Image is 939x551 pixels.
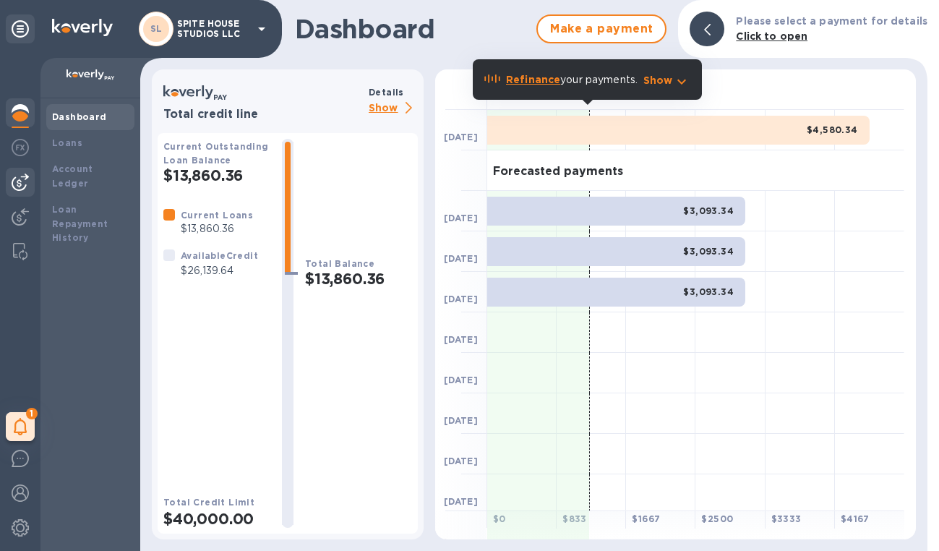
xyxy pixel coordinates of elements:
[305,258,374,269] b: Total Balance
[444,294,478,304] b: [DATE]
[181,250,258,261] b: Available Credit
[771,513,802,524] b: $ 3333
[150,23,163,34] b: SL
[163,497,254,508] b: Total Credit Limit
[177,19,249,39] p: SPITE HOUSE STUDIOS LLC
[701,513,733,524] b: $ 2500
[305,270,412,288] h2: $13,860.36
[295,14,529,44] h1: Dashboard
[444,213,478,223] b: [DATE]
[369,100,418,118] p: Show
[163,108,363,121] h3: Total credit line
[163,166,270,184] h2: $13,860.36
[52,111,107,122] b: Dashboard
[52,137,82,148] b: Loans
[632,513,660,524] b: $ 1667
[643,73,673,87] p: Show
[643,73,690,87] button: Show
[536,14,666,43] button: Make a payment
[736,15,927,27] b: Please select a payment for details
[444,415,478,426] b: [DATE]
[181,210,253,221] b: Current Loans
[683,205,734,216] b: $3,093.34
[807,124,858,135] b: $4,580.34
[26,408,38,419] span: 1
[181,263,258,278] p: $26,139.64
[444,375,478,385] b: [DATE]
[181,221,253,236] p: $13,860.36
[52,204,108,244] b: Loan Repayment History
[6,14,35,43] div: Unpin categories
[683,286,734,297] b: $3,093.34
[444,496,478,507] b: [DATE]
[163,141,269,166] b: Current Outstanding Loan Balance
[163,510,270,528] h2: $40,000.00
[683,246,734,257] b: $3,093.34
[549,20,653,38] span: Make a payment
[369,87,404,98] b: Details
[506,72,638,87] p: your payments.
[736,30,807,42] b: Click to open
[444,132,478,142] b: [DATE]
[506,74,560,85] b: Refinance
[52,163,93,189] b: Account Ledger
[52,19,113,36] img: Logo
[493,165,623,179] h3: Forecasted payments
[841,513,870,524] b: $ 4167
[444,253,478,264] b: [DATE]
[12,139,29,156] img: Foreign exchange
[444,334,478,345] b: [DATE]
[444,456,478,466] b: [DATE]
